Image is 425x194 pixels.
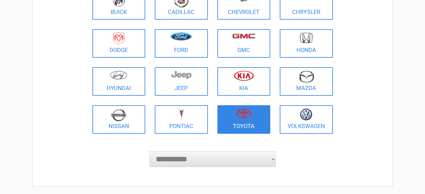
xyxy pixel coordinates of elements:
a: Jeep [155,67,208,96]
img: volkswagen [300,108,312,121]
a: Kia [217,67,271,96]
a: Hyundai [92,67,146,96]
img: jeep [171,70,191,79]
img: dodge [113,32,124,45]
a: GMC [217,29,271,58]
a: Volkswagen [280,105,333,134]
a: Ford [155,29,208,58]
img: mazda [298,70,314,83]
a: Pontiac [155,105,208,134]
a: Honda [280,29,333,58]
img: honda [300,32,313,43]
img: kia [234,70,254,81]
a: Nissan [92,105,146,134]
img: ford [171,32,192,41]
img: pontiac [178,108,184,120]
img: nissan [111,108,126,121]
a: Mazda [280,67,333,96]
a: Toyota [217,105,271,134]
a: Dodge [92,29,146,58]
img: hyundai [110,70,128,80]
img: toyota [236,108,251,119]
img: gmc [232,33,255,39]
